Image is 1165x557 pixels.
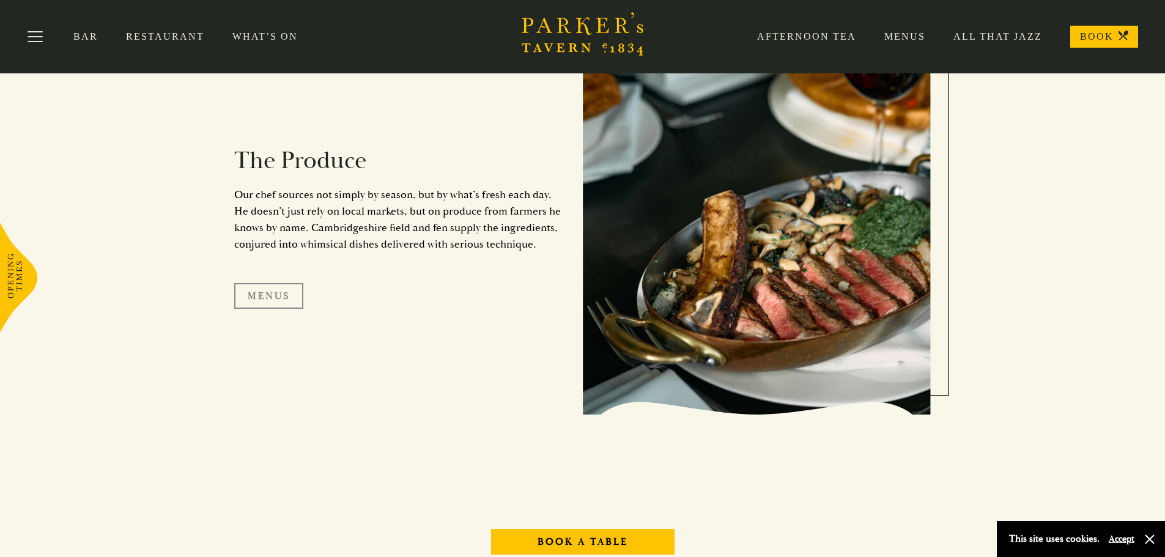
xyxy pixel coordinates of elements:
h2: The Produce [234,146,564,175]
button: Close and accept [1144,533,1156,545]
p: Our chef sources not simply by season, but by what’s fresh each day. He doesn’t just rely on loca... [234,186,564,253]
a: Book A Table [491,529,675,555]
p: This site uses cookies. [1009,530,1100,548]
a: Menus [234,283,303,309]
button: Accept [1109,533,1134,545]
